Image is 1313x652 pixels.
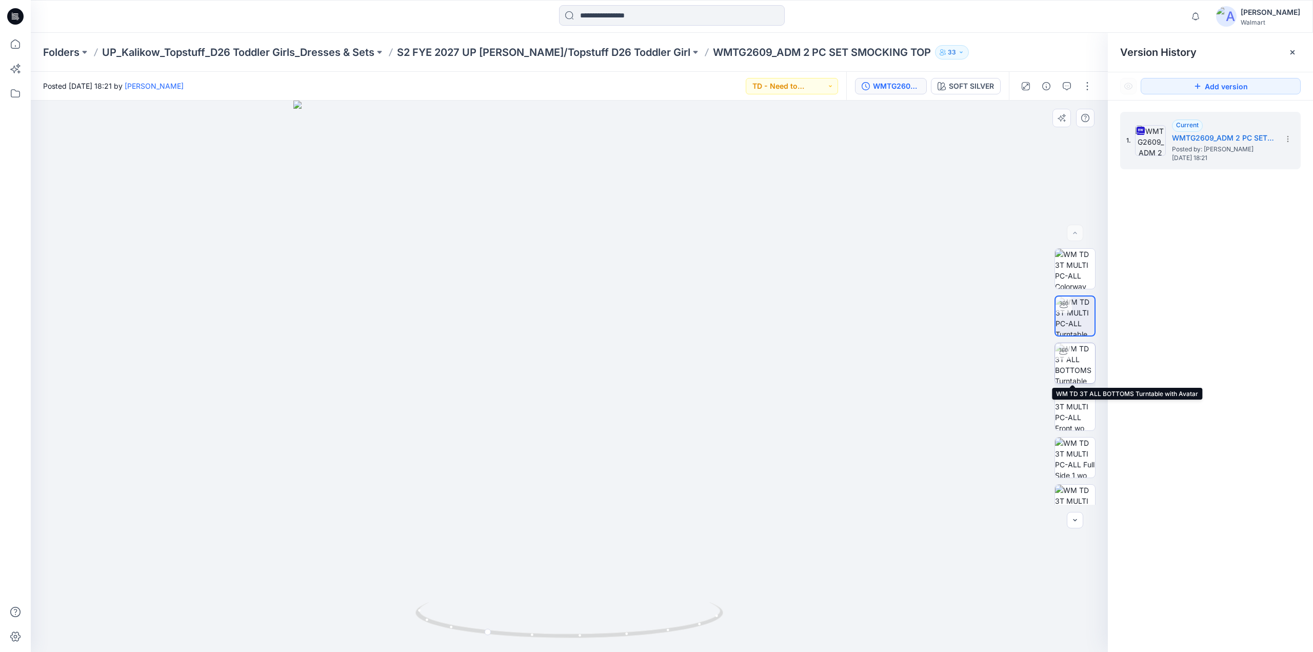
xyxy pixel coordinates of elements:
div: Walmart [1241,18,1300,26]
p: WMTG2609_ADM 2 PC SET SMOCKING TOP [713,45,931,60]
span: 1. [1126,136,1131,145]
span: Current [1176,121,1199,129]
button: Show Hidden Versions [1120,78,1137,94]
a: [PERSON_NAME] [125,82,184,90]
img: avatar [1216,6,1237,27]
span: Posted [DATE] 18:21 by [43,81,184,91]
a: Folders [43,45,79,60]
img: WM TD 3T MULTI PC-ALL Colorway wo Avatar [1055,249,1095,289]
button: Add version [1141,78,1301,94]
button: Close [1288,48,1297,56]
span: [DATE] 18:21 [1172,154,1275,162]
img: WM TD 3T ALL BOTTOMS Turntable with Avatar [1055,343,1095,383]
img: WM TD 3T MULTI PC-ALL Front wo Avatar [1055,390,1095,430]
span: Version History [1120,46,1197,58]
div: WMTG2609_ADM 2 PC SET SMOCKING TOP colorways update 7.21 [873,81,920,92]
p: 33 [948,47,956,58]
h5: WMTG2609_ADM 2 PC SET SMOCKING TOP colorways update 7.21 [1172,132,1275,144]
button: WMTG2609_ADM 2 PC SET SMOCKING TOP colorways update 7.21 [855,78,927,94]
img: WM TD 3T MULTI PC-ALL Back wo Avatar [1055,485,1095,525]
span: Posted by: Grace Vergara [1172,144,1275,154]
img: WM TD 3T MULTI PC-ALL Full Side 1 wo Avatar [1055,438,1095,478]
button: SOFT SILVER [931,78,1001,94]
div: [PERSON_NAME] [1241,6,1300,18]
div: SOFT SILVER [949,81,994,92]
button: 33 [935,45,969,60]
button: Details [1038,78,1055,94]
img: WMTG2609_ADM 2 PC SET SMOCKING TOP colorways update 7.21 [1135,125,1166,156]
img: WM TD 3T MULTI PC-ALL Turntable with Avatar [1056,297,1095,335]
a: UP_Kalikow_Topstuff_D26 Toddler Girls_Dresses & Sets [102,45,374,60]
a: S2 FYE 2027 UP [PERSON_NAME]/Topstuff D26 Toddler Girl [397,45,690,60]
